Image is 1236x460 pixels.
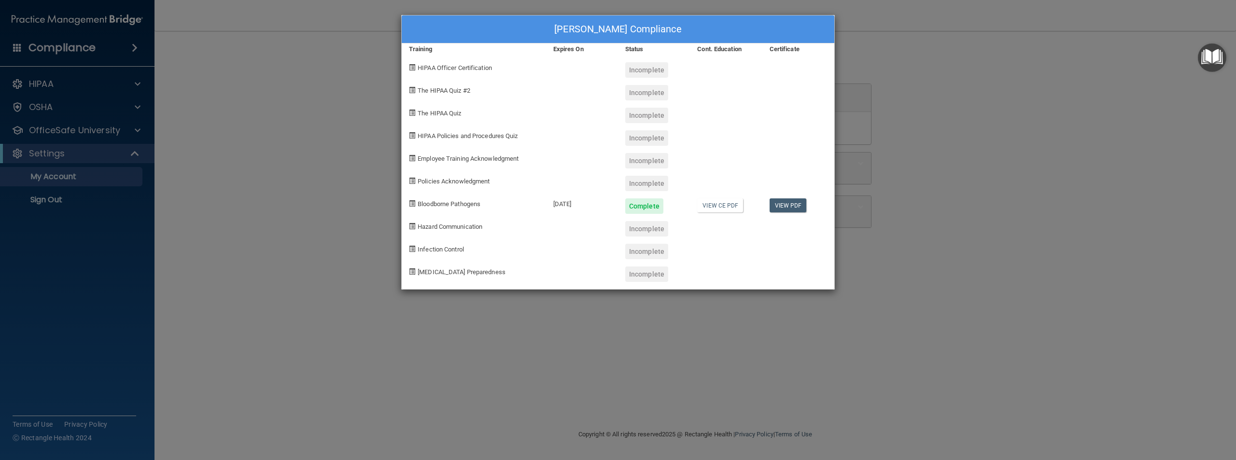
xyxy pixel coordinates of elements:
[418,268,506,276] span: [MEDICAL_DATA] Preparedness
[418,200,480,208] span: Bloodborne Pathogens
[418,246,464,253] span: Infection Control
[625,153,668,168] div: Incomplete
[418,87,470,94] span: The HIPAA Quiz #2
[625,198,663,214] div: Complete
[618,43,690,55] div: Status
[1198,43,1226,72] button: Open Resource Center
[625,266,668,282] div: Incomplete
[418,178,490,185] span: Policies Acknowledgment
[697,198,743,212] a: View CE PDF
[546,191,618,214] div: [DATE]
[418,64,492,71] span: HIPAA Officer Certification
[546,43,618,55] div: Expires On
[762,43,834,55] div: Certificate
[418,223,482,230] span: Hazard Communication
[625,62,668,78] div: Incomplete
[625,130,668,146] div: Incomplete
[625,244,668,259] div: Incomplete
[402,15,834,43] div: [PERSON_NAME] Compliance
[402,43,546,55] div: Training
[418,110,461,117] span: The HIPAA Quiz
[690,43,762,55] div: Cont. Education
[418,132,518,139] span: HIPAA Policies and Procedures Quiz
[418,155,519,162] span: Employee Training Acknowledgment
[625,221,668,237] div: Incomplete
[625,108,668,123] div: Incomplete
[770,198,807,212] a: View PDF
[625,85,668,100] div: Incomplete
[625,176,668,191] div: Incomplete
